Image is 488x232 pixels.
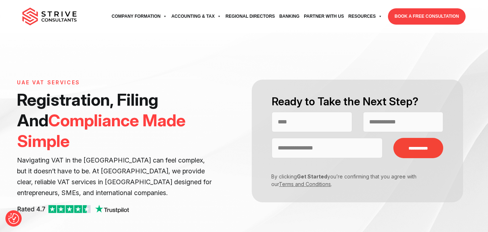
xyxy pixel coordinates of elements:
[109,7,169,26] a: Company Formation
[277,7,302,26] a: Banking
[17,89,212,151] h1: Registration, Filing And
[17,110,186,151] span: Compliance Made Simple
[169,7,223,26] a: Accounting & Tax
[388,8,465,25] a: BOOK A FREE CONSULTATION
[17,80,212,86] h6: UAE VAT Services
[346,7,384,26] a: Resources
[244,80,471,202] form: Contact form
[302,7,346,26] a: Partner with Us
[22,8,77,26] img: main-logo.svg
[223,7,277,26] a: Regional Directors
[279,181,331,187] a: Terms and Conditions
[8,213,19,224] button: Consent Preferences
[297,173,327,180] strong: Get Started
[272,94,443,109] h2: Ready to Take the Next Step?
[266,173,437,188] p: By clicking you’re confirming that you agree with our .
[17,155,212,198] p: Navigating VAT in the [GEOGRAPHIC_DATA] can feel complex, but it doesn’t have to be. At [GEOGRAPH...
[8,213,19,224] img: Revisit consent button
